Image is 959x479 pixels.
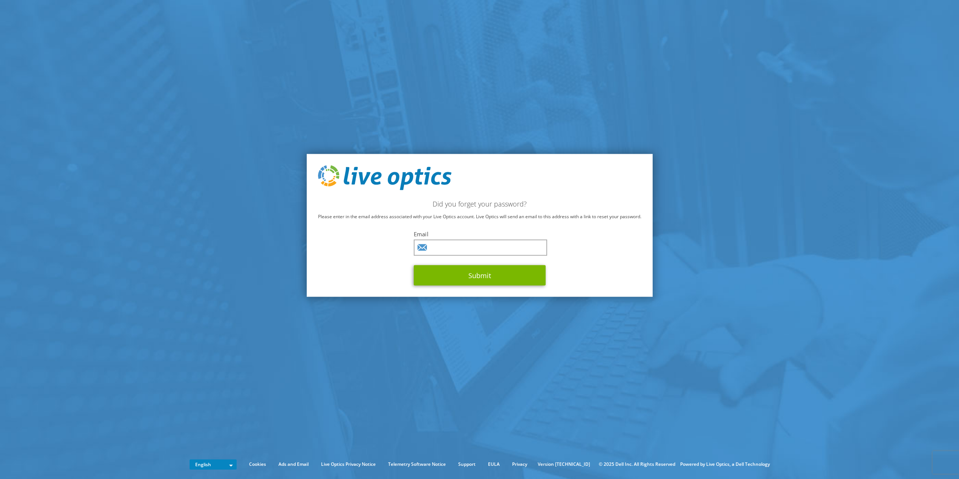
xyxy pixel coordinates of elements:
[680,460,770,468] li: Powered by Live Optics, a Dell Technology
[534,460,594,468] li: Version [TECHNICAL_ID]
[318,165,451,190] img: live_optics_svg.svg
[273,460,314,468] a: Ads and Email
[506,460,533,468] a: Privacy
[414,265,546,285] button: Submit
[243,460,272,468] a: Cookies
[414,230,546,237] label: Email
[318,199,641,208] h2: Did you forget your password?
[595,460,679,468] li: © 2025 Dell Inc. All Rights Reserved
[482,460,505,468] a: EULA
[315,460,381,468] a: Live Optics Privacy Notice
[453,460,481,468] a: Support
[382,460,451,468] a: Telemetry Software Notice
[318,212,641,220] p: Please enter in the email address associated with your Live Optics account. Live Optics will send...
